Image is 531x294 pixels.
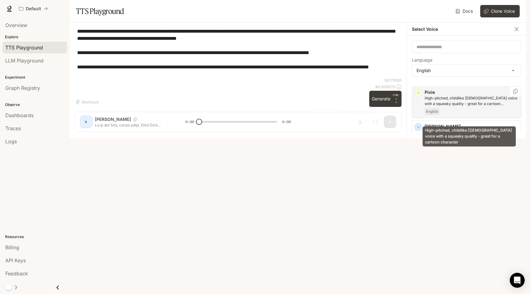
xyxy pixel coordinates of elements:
[480,5,520,17] button: Clone Voice
[412,65,521,76] div: English
[384,78,402,83] p: 507 / 1000
[512,89,519,94] button: Copy Voice ID
[425,89,519,95] p: Pixie
[26,6,41,11] p: Default
[510,273,525,288] div: Open Intercom Messenger
[16,2,51,15] button: All workspaces
[454,5,475,17] a: Docs
[425,108,440,115] span: English
[423,126,516,147] div: High-pitched, childlike [DEMOGRAPHIC_DATA] voice with a squeaky quality - great for a cartoon cha...
[393,93,399,104] p: ⏎
[76,5,124,17] h1: TTS Playground
[75,97,101,107] button: Shortcuts
[425,95,519,107] p: High-pitched, childlike female voice with a squeaky quality - great for a cartoon character
[369,91,402,107] button: GenerateCTRL +⏎
[412,58,432,62] p: Language
[393,93,399,101] p: CTRL +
